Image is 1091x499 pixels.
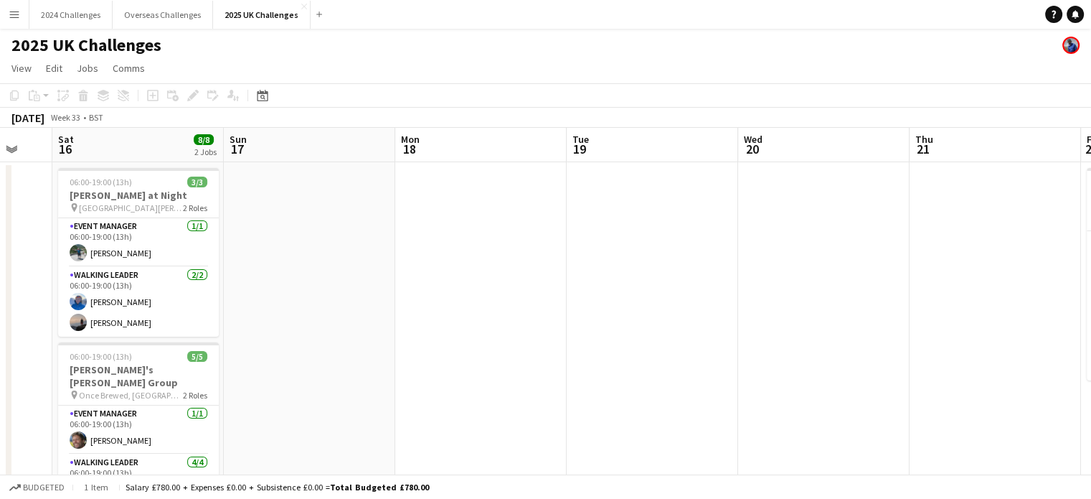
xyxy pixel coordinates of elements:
[7,480,67,495] button: Budgeted
[47,112,83,123] span: Week 33
[77,62,98,75] span: Jobs
[89,112,103,123] div: BST
[29,1,113,29] button: 2024 Challenges
[11,111,44,125] div: [DATE]
[1062,37,1080,54] app-user-avatar: Andy Baker
[11,62,32,75] span: View
[126,482,429,493] div: Salary £780.00 + Expenses £0.00 + Subsistence £0.00 =
[23,482,65,493] span: Budgeted
[11,34,161,56] h1: 2025 UK Challenges
[330,482,429,493] span: Total Budgeted £780.00
[79,482,113,493] span: 1 item
[71,59,104,78] a: Jobs
[113,1,213,29] button: Overseas Challenges
[46,62,62,75] span: Edit
[113,62,145,75] span: Comms
[107,59,151,78] a: Comms
[40,59,68,78] a: Edit
[6,59,37,78] a: View
[213,1,311,29] button: 2025 UK Challenges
